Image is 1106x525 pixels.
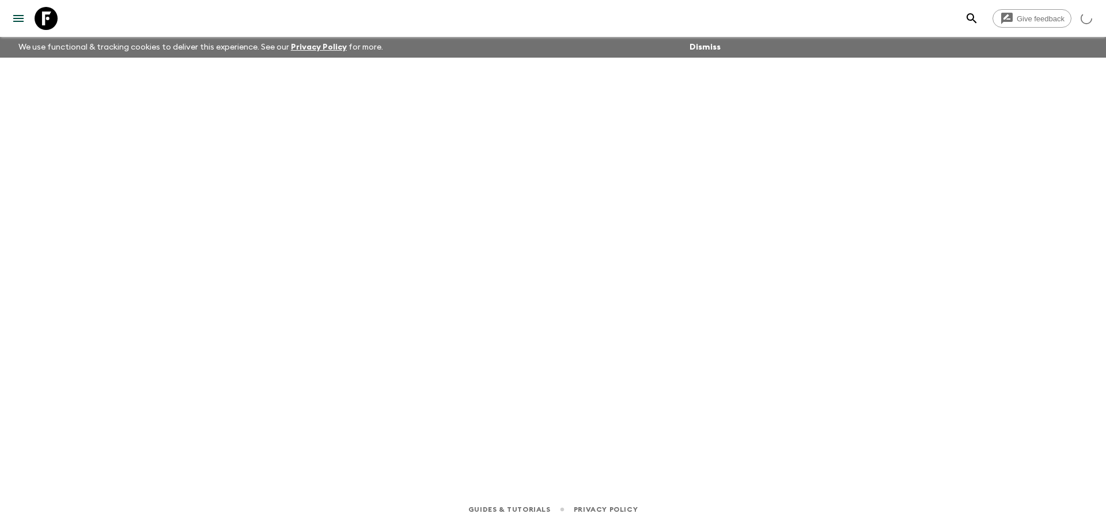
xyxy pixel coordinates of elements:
[993,9,1071,28] a: Give feedback
[1010,14,1071,23] span: Give feedback
[14,37,388,58] p: We use functional & tracking cookies to deliver this experience. See our for more.
[468,503,551,516] a: Guides & Tutorials
[7,7,30,30] button: menu
[687,39,724,55] button: Dismiss
[960,7,983,30] button: search adventures
[574,503,638,516] a: Privacy Policy
[291,43,347,51] a: Privacy Policy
